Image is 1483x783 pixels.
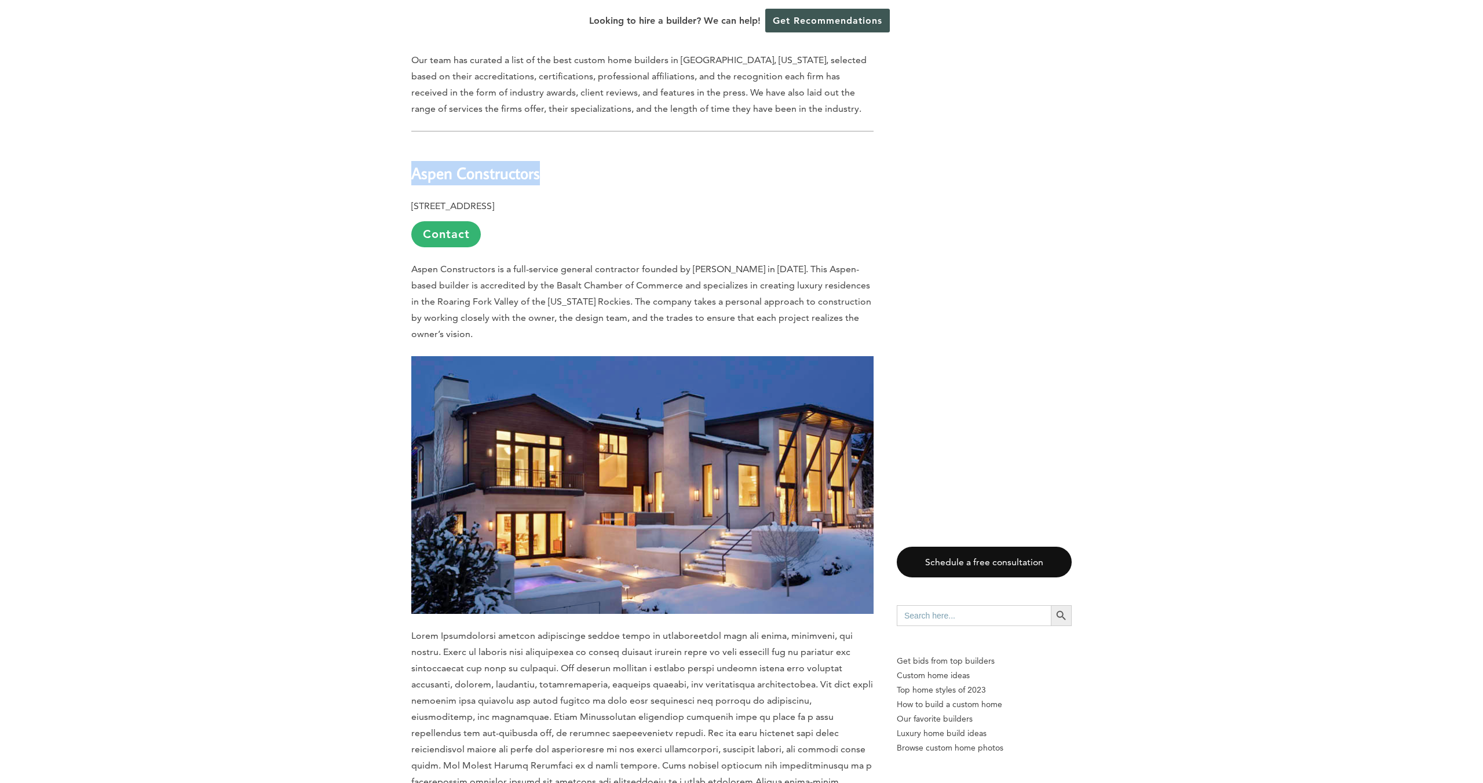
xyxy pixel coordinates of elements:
[411,200,494,211] b: [STREET_ADDRESS]
[411,54,867,114] span: Our team has curated a list of the best custom home builders in [GEOGRAPHIC_DATA], [US_STATE], se...
[411,264,871,339] span: Aspen Constructors is a full-service general contractor founded by [PERSON_NAME] in [DATE]. This ...
[897,741,1072,755] a: Browse custom home photos
[897,726,1072,741] a: Luxury home build ideas
[897,605,1051,626] input: Search here...
[411,221,481,247] a: Contact
[897,668,1072,683] a: Custom home ideas
[897,697,1072,712] a: How to build a custom home
[897,683,1072,697] a: Top home styles of 2023
[897,654,1072,668] p: Get bids from top builders
[897,712,1072,726] a: Our favorite builders
[1055,609,1068,622] svg: Search
[897,547,1072,577] a: Schedule a free consultation
[765,9,890,32] a: Get Recommendations
[411,163,540,183] b: Aspen Constructors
